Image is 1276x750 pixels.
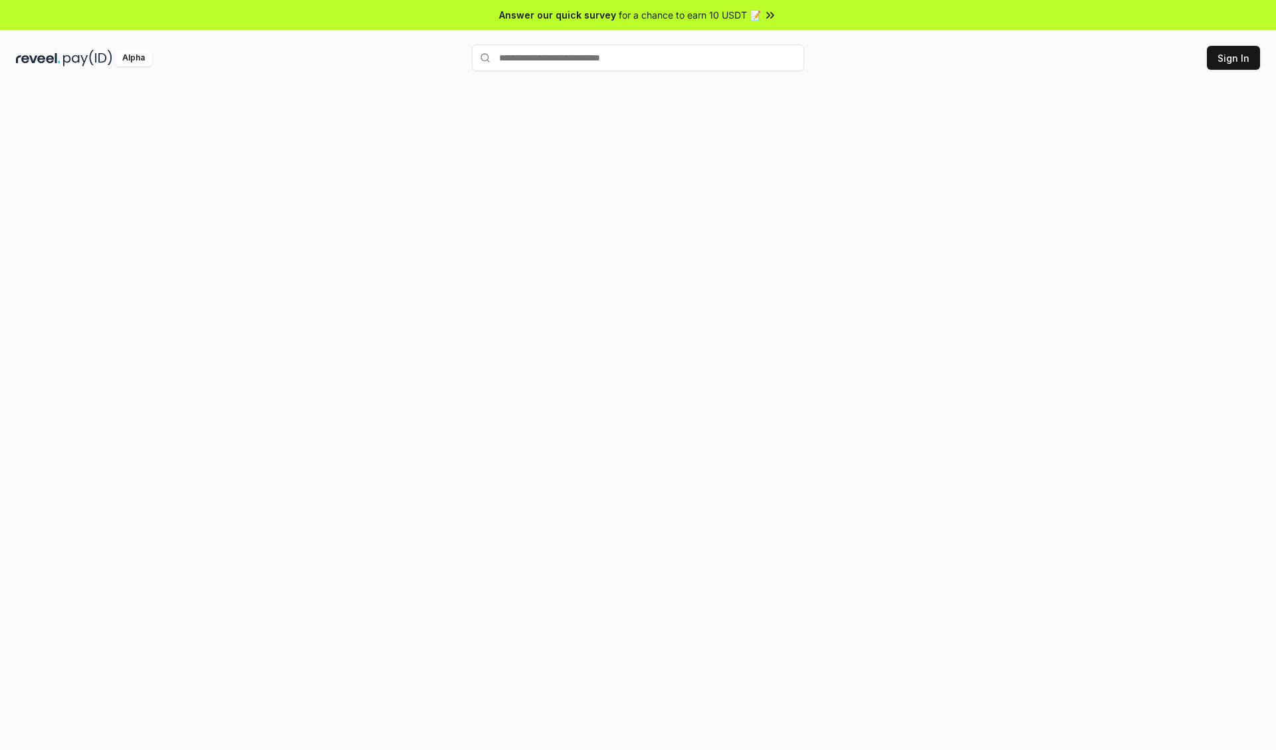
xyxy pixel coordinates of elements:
img: pay_id [63,50,112,66]
span: Answer our quick survey [499,8,616,22]
img: reveel_dark [16,50,60,66]
button: Sign In [1207,46,1260,70]
span: for a chance to earn 10 USDT 📝 [619,8,761,22]
div: Alpha [115,50,152,66]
